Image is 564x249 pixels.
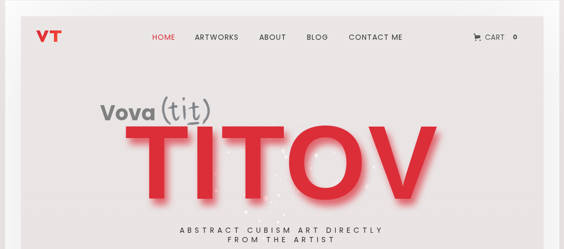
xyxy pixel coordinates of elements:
a: home [36,21,99,42]
img: Vladimir Titov [36,30,62,42]
a: Home [147,18,181,56]
a: Open cart [466,26,528,49]
a: VovaTitTITOVAbstract Cubism ART directlyfrom the artist [100,95,465,214]
h2: Abstract Cubism ART directly from the artist [180,225,384,244]
a: about [253,18,293,56]
a: ARTWORks [189,18,245,56]
a: blog [301,18,335,56]
h2: Vova [100,103,156,126]
a: Contact me [342,18,409,56]
img: Tit [162,96,210,125]
div: 0 [510,32,521,42]
h1: TITOV [125,116,439,210]
div: Cart [485,30,505,44]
